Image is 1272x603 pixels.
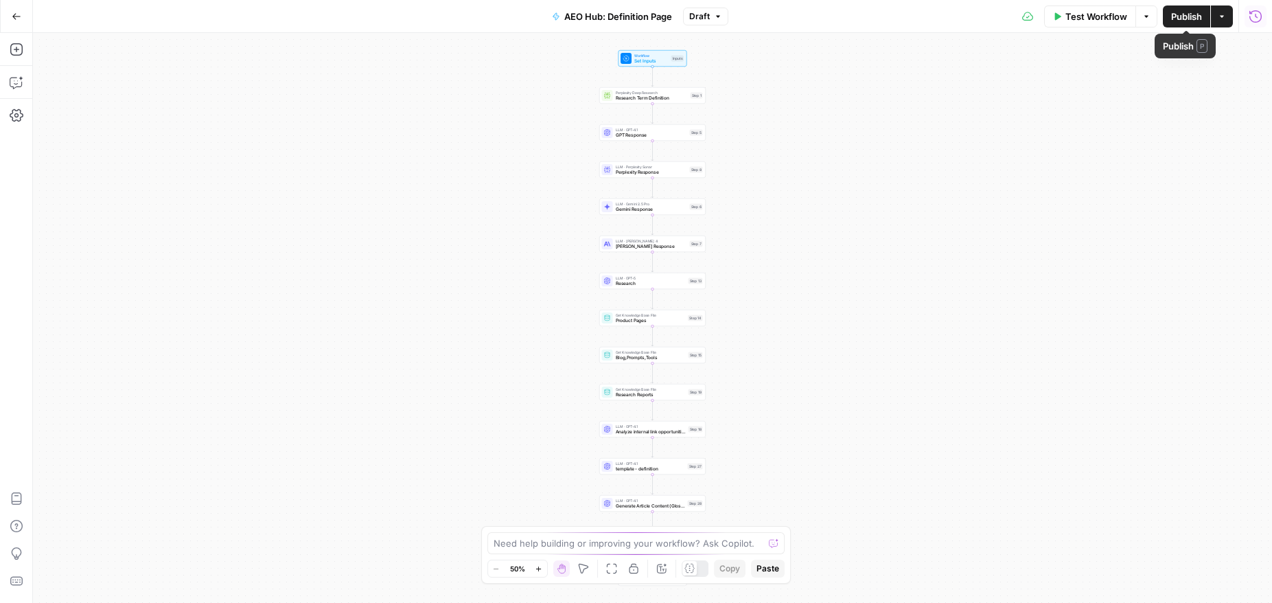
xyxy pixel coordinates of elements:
g: Edge from step_14 to step_15 [651,326,654,346]
div: LLM · Gemini 2.5 ProGemini ResponseStep 6 [599,198,706,215]
span: [PERSON_NAME] Response [616,243,687,250]
span: LLM · [PERSON_NAME] 4 [616,238,687,244]
span: Get Knowledge Base File [616,312,686,318]
div: LLM · [PERSON_NAME] 4[PERSON_NAME] ResponseStep 7 [599,236,706,252]
span: Set Inputs [634,58,669,65]
g: Edge from start to step_1 [651,67,654,87]
g: Edge from step_1 to step_5 [651,104,654,124]
span: Paste [756,562,779,575]
span: Product Pages [616,317,686,324]
span: Generate Article Content (Glossary Definition) [616,503,685,510]
span: Get Knowledge Base File [616,387,686,392]
button: Paste [751,560,785,578]
div: LLM · Perplexity SonarPerplexity ResponseStep 8 [599,161,706,178]
div: Step 28 [688,501,703,507]
span: AEO Hub: Definition Page [564,10,672,23]
div: Step 14 [688,315,703,321]
div: Step 8 [690,167,703,173]
g: Edge from step_5 to step_8 [651,141,654,161]
div: Get Knowledge Base FileBlog,Prompts,ToolsStep 15 [599,347,706,363]
button: Test Workflow [1044,5,1135,27]
g: Edge from step_13 to step_14 [651,289,654,309]
g: Edge from step_28 to step_29 [651,512,654,532]
span: Draft [689,10,710,23]
div: Perplexity Deep ResearchResearch Term DefinitionStep 1 [599,87,706,104]
div: LLM · GPT-4.1GPT ResponseStep 5 [599,124,706,141]
button: AEO Hub: Definition Page [544,5,680,27]
span: Test Workflow [1065,10,1127,23]
div: WorkflowSet InputsInputs [599,50,706,67]
span: Research Term Definition [616,95,688,102]
span: Copy [719,562,740,575]
span: Get Knowledge Base File [616,350,686,355]
span: GPT Response [616,132,687,139]
div: Get Knowledge Base FileProduct PagesStep 14 [599,310,706,326]
span: Blog,Prompts,Tools [616,354,686,361]
div: Get Knowledge Base FileResearch ReportsStep 19 [599,384,706,400]
button: Draft [683,8,728,25]
span: LLM · GPT-5 [616,275,686,281]
span: Publish [1171,10,1202,23]
span: LLM · GPT-4.1 [616,424,686,429]
div: Step 18 [689,426,703,433]
span: LLM · GPT-4.1 [616,498,685,503]
span: Analyze internal link opportunities [616,429,686,435]
button: Publish [1163,5,1210,27]
g: Edge from step_6 to step_7 [651,215,654,235]
button: Copy [714,560,745,578]
span: LLM · Perplexity Sonar [616,164,687,170]
g: Edge from step_15 to step_19 [651,363,654,383]
span: Perplexity Response [616,169,687,176]
div: LLM · GPT-4.1template - definitionStep 27 [599,458,706,475]
span: LLM · GPT-4.1 [616,461,685,466]
span: LLM · Gemini 2.5 Pro [616,201,687,207]
g: Edge from step_18 to step_27 [651,437,654,457]
span: Perplexity Deep Research [616,90,688,95]
div: Step 1 [691,93,703,99]
span: template - definition [616,466,685,473]
div: Step 27 [688,464,703,470]
span: Research [616,280,686,287]
g: Edge from step_8 to step_6 [651,178,654,198]
div: Step 15 [689,352,703,359]
div: Step 7 [690,241,703,247]
div: Step 6 [690,204,703,210]
span: 50% [510,563,525,574]
div: LLM · GPT-4.1Generate Article Content (Glossary Definition)Step 28 [599,495,706,512]
span: Workflow [634,53,669,58]
div: LLM · GPT-5ResearchStep 13 [599,273,706,289]
g: Edge from step_27 to step_28 [651,475,654,494]
g: Edge from step_19 to step_18 [651,400,654,420]
span: Gemini Response [616,206,687,213]
div: Step 13 [689,278,703,284]
span: Research Reports [616,391,686,398]
span: LLM · GPT-4.1 [616,127,687,133]
div: Step 5 [690,130,703,136]
g: Edge from step_7 to step_13 [651,252,654,272]
div: LLM · GPT-4.1Analyze internal link opportunitiesStep 18 [599,421,706,437]
div: Inputs [671,56,684,62]
div: Step 19 [689,389,703,396]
